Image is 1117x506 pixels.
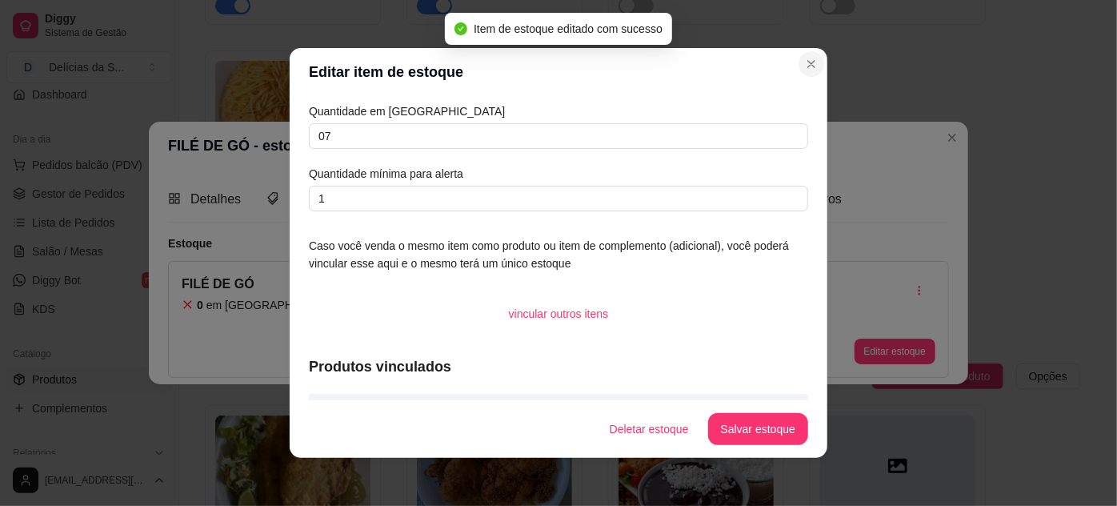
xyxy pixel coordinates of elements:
span: Item de estoque editado com sucesso [474,22,663,35]
span: check-circle [454,22,467,35]
article: Quantidade em [GEOGRAPHIC_DATA] [309,102,808,120]
button: Close [799,51,824,77]
header: Editar item de estoque [290,48,827,96]
article: Caso você venda o mesmo item como produto ou item de complemento (adicional), você poderá vincula... [309,237,808,272]
article: Produtos vinculados [309,355,808,378]
button: Deletar estoque [597,413,702,445]
article: Quantidade mínima para alerta [309,165,808,183]
button: vincular outros itens [496,298,622,330]
button: Salvar estoque [708,413,808,445]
